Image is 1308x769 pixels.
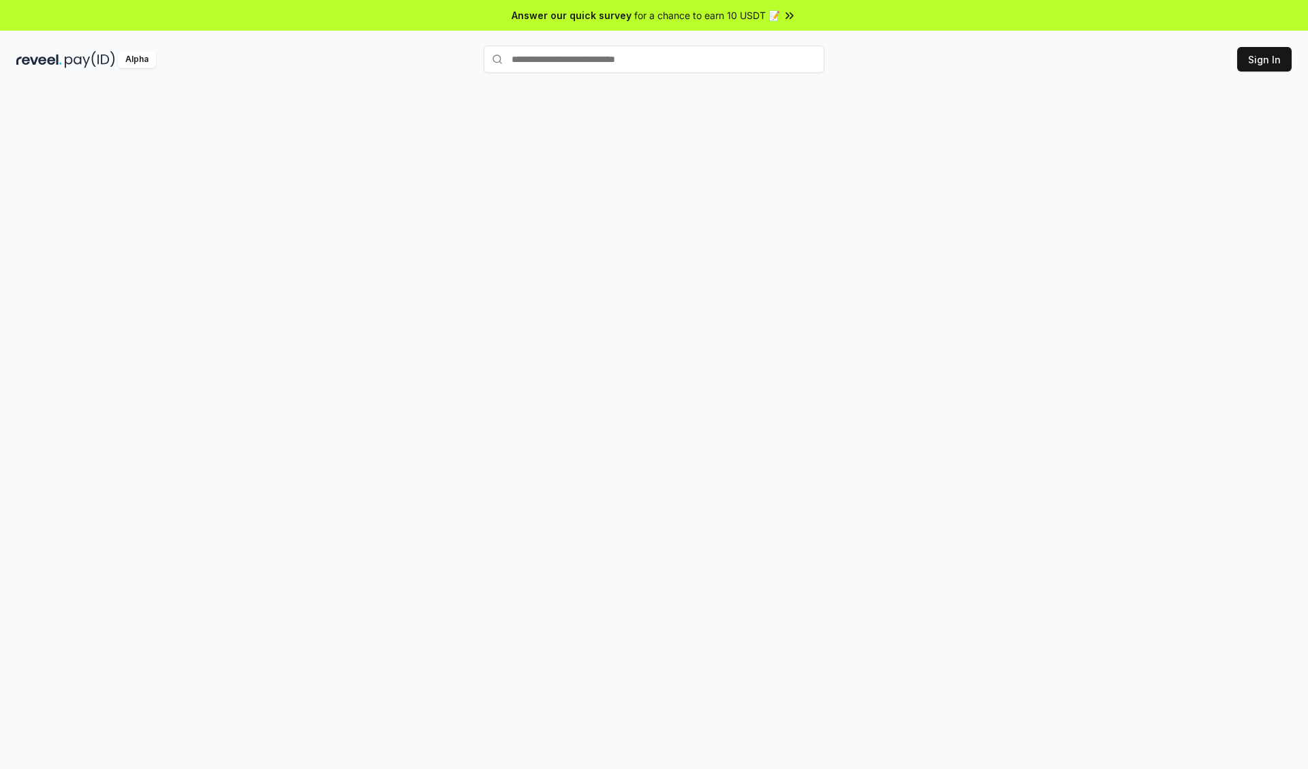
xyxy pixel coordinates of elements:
button: Sign In [1237,47,1292,72]
span: for a chance to earn 10 USDT 📝 [634,8,780,22]
img: pay_id [65,51,115,68]
span: Answer our quick survey [512,8,632,22]
img: reveel_dark [16,51,62,68]
div: Alpha [118,51,156,68]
